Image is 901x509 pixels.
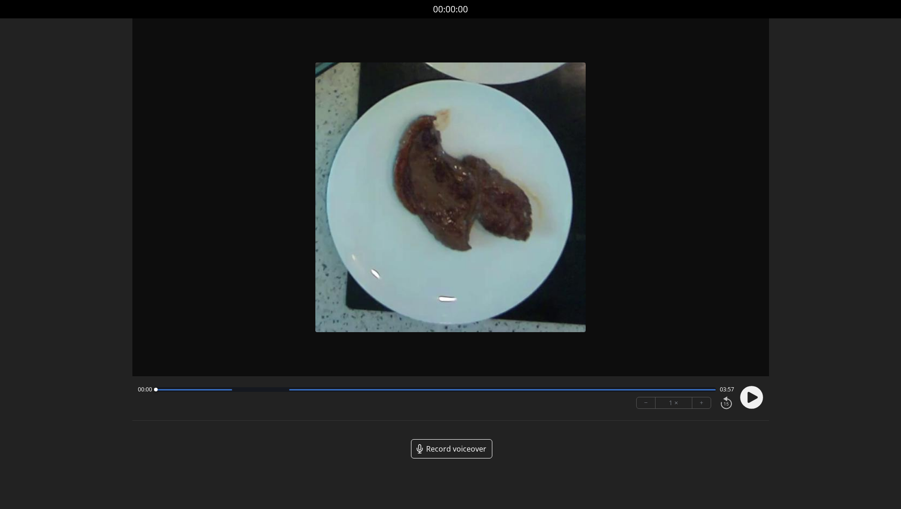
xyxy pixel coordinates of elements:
button: − [637,397,656,408]
img: Poster Image [315,62,585,332]
a: 00:00:00 [433,3,468,16]
a: Record voiceover [411,439,492,458]
span: Record voiceover [426,443,486,454]
span: 03:57 [720,386,734,393]
button: + [692,397,711,408]
span: 00:00 [138,386,152,393]
div: 1 × [656,397,692,408]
